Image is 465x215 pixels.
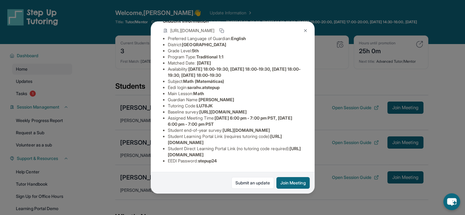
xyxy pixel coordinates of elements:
span: [URL][DOMAIN_NAME] [199,109,247,114]
button: Copy link [218,27,225,34]
li: Grade Level: [168,48,302,54]
li: Availability: [168,66,302,78]
li: Subject : [168,78,302,84]
li: Main Lesson : [168,91,302,97]
li: District: [168,42,302,48]
span: sarahv.atstepup [187,85,220,90]
li: Program Type: [168,54,302,60]
li: Preferred Language of Guardian: [168,35,302,42]
img: Close Icon [303,28,308,33]
span: English [231,36,246,41]
li: Eedi login : [168,84,302,91]
span: [DATE] [197,60,211,65]
span: [URL][DOMAIN_NAME] [222,128,270,133]
li: Student Learning Portal Link (requires tutoring code) : [168,133,302,146]
span: 5th [192,48,198,53]
li: Assigned Meeting Time : [168,115,302,127]
li: Matched Date: [168,60,302,66]
li: Student Direct Learning Portal Link (no tutoring code required) : [168,146,302,158]
span: [DATE] 6:00 pm - 7:00 pm PST, [DATE] 6:00 pm - 7:00 pm PST [168,115,292,127]
li: EEDI Password : [168,158,302,164]
span: stepup24 [198,158,217,163]
li: Tutoring Code : [168,103,302,109]
span: Traditional 1:1 [196,54,223,59]
span: [GEOGRAPHIC_DATA] [182,42,226,47]
li: Student end-of-year survey : [168,127,302,133]
li: Guardian Name : [168,97,302,103]
span: Math (Matemáticas) [183,79,224,84]
span: [DATE] 18:00-19:30, [DATE] 18:00-19:30, [DATE] 18:00-19:30, [DATE] 18:00-19:30 [168,66,301,78]
span: [URL][DOMAIN_NAME] [170,28,214,34]
a: Submit an update [231,177,274,189]
span: Math [193,91,204,96]
button: Join Meeting [276,177,310,189]
li: Baseline survey : [168,109,302,115]
span: [PERSON_NAME] [199,97,234,102]
span: LU78JK [197,103,213,108]
button: chat-button [443,193,460,210]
